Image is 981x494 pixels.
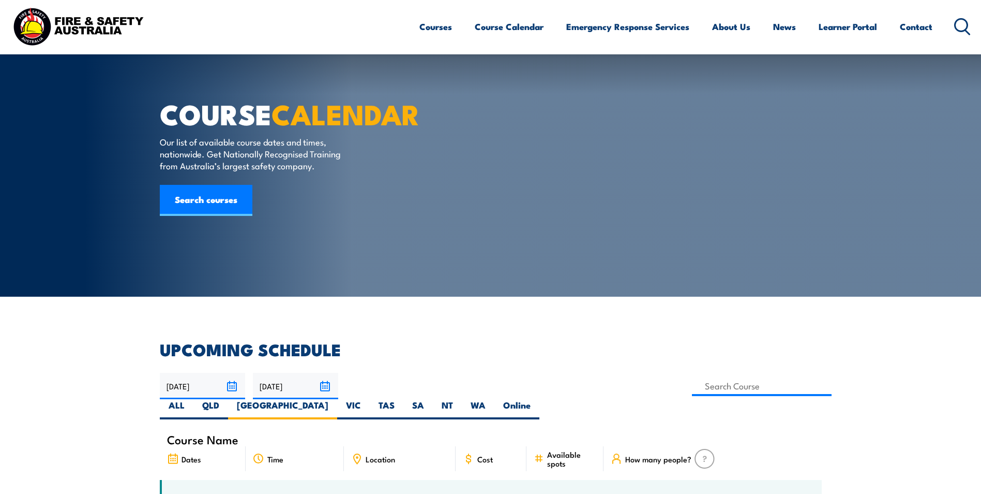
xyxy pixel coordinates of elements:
label: Online [494,399,539,419]
label: QLD [193,399,228,419]
h1: COURSE [160,101,415,126]
span: Dates [182,455,201,463]
a: Emergency Response Services [566,13,689,40]
label: NT [433,399,462,419]
label: [GEOGRAPHIC_DATA] [228,399,337,419]
span: How many people? [625,455,691,463]
a: Courses [419,13,452,40]
label: ALL [160,399,193,419]
a: Course Calendar [475,13,544,40]
input: To date [253,373,338,399]
label: WA [462,399,494,419]
h2: UPCOMING SCHEDULE [160,342,822,356]
strong: CALENDAR [271,92,420,135]
a: Learner Portal [819,13,877,40]
label: TAS [370,399,403,419]
span: Time [267,455,283,463]
p: Our list of available course dates and times, nationwide. Get Nationally Recognised Training from... [160,136,349,172]
label: SA [403,399,433,419]
span: Available spots [547,450,596,468]
input: From date [160,373,245,399]
input: Search Course [692,376,832,396]
label: VIC [337,399,370,419]
a: News [773,13,796,40]
span: Location [366,455,395,463]
a: About Us [712,13,750,40]
span: Cost [477,455,493,463]
a: Contact [900,13,932,40]
a: Search courses [160,185,252,216]
span: Course Name [167,435,238,444]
